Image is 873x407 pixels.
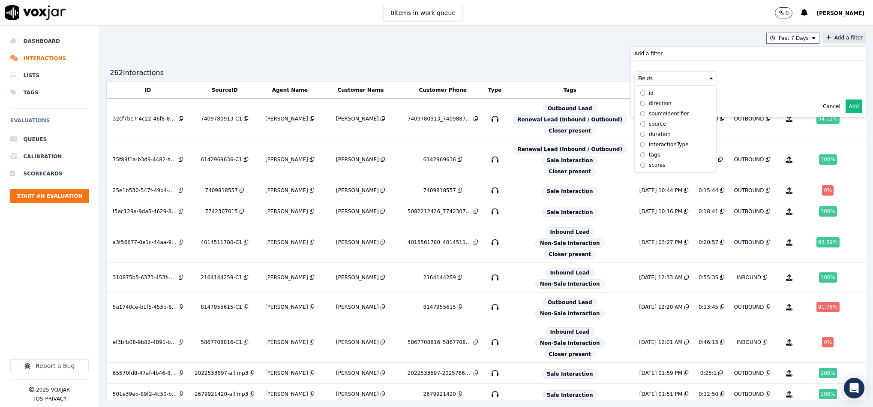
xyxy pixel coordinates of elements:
[408,339,472,346] div: 5867708816_5867708811
[816,302,840,312] div: 91.76 %
[543,298,597,307] span: Outbound Lead
[201,115,242,122] div: 7409780913-C1
[336,391,379,398] div: [PERSON_NAME]
[408,208,472,215] div: 5082212426_7742307015
[419,87,467,93] button: Customer Phone
[734,239,764,246] div: OUTBOUND
[819,206,837,217] div: 100 %
[265,239,308,246] div: [PERSON_NAME]
[535,309,605,318] span: Non-Sale Interaction
[10,50,89,67] li: Interactions
[10,131,89,148] a: Queues
[488,87,501,93] button: Type
[513,145,627,154] span: Renewal Lead (Inbound / Outbound)
[700,370,717,377] div: 0:25:1
[649,100,672,107] div: direction
[113,370,177,377] div: 65570fd8-47af-4b46-8259-aec277930617
[113,391,177,398] div: 501e39eb-89f2-4c50-b720-3f4243b5cc39
[201,156,242,163] div: 6142969636-C1
[408,370,472,377] div: 2022533697-2025766306
[775,7,801,18] button: 0
[10,115,89,131] h6: Evaluations
[10,165,89,182] a: Scorecards
[734,370,764,377] div: OUTBOUND
[265,115,308,122] div: [PERSON_NAME]
[195,370,248,377] div: 2022533697-all.mp3
[212,87,238,93] button: SourceID
[846,99,862,113] button: Add
[265,370,308,377] div: [PERSON_NAME]
[546,227,594,237] span: Inbound Lead
[737,274,761,281] div: INBOUND
[110,68,164,78] div: 262 Interaction s
[542,156,598,165] span: Sale Interaction
[649,151,660,158] div: tags
[819,154,837,165] div: 100 %
[816,237,840,247] div: 93.59 %
[10,84,89,101] li: Tags
[546,268,594,277] span: Inbound Lead
[563,87,576,93] button: Tags
[699,239,718,246] div: 0:20:57
[336,239,379,246] div: [PERSON_NAME]
[535,279,605,289] span: Non-Sale Interaction
[734,304,764,311] div: OUTBOUND
[649,141,688,148] div: interactionType
[423,156,456,163] div: 6142969636
[639,187,682,194] div: [DATE] 10:44 PM
[699,391,718,398] div: 0:12:50
[10,33,89,50] a: Dashboard
[649,90,654,96] div: id
[544,126,596,136] span: Closer present
[408,239,472,246] div: 4015561780_4014511780
[265,339,308,346] div: [PERSON_NAME]
[542,390,598,400] span: Sale Interaction
[265,208,308,215] div: [PERSON_NAME]
[535,238,605,248] span: Non-Sale Interaction
[113,339,177,346] div: ef3bfb08-9b82-4891-be53-f17ba0ffe33b
[816,114,840,124] div: 94.12 %
[10,189,89,203] button: Start an Evaluation
[544,350,596,359] span: Closer present
[513,115,627,124] span: Renewal Lead (Inbound / Outbound)
[639,274,682,281] div: [DATE] 12:33 AM
[201,339,242,346] div: 5867708816-C1
[816,10,864,16] span: [PERSON_NAME]
[10,67,89,84] a: Lists
[423,274,456,281] div: 2164144259
[699,339,718,346] div: 0:46:15
[33,395,43,402] button: TOS
[734,156,764,163] div: OUTBOUND
[10,359,89,372] button: Report a Bug
[734,391,764,398] div: OUTBOUND
[535,338,605,348] span: Non-Sale Interaction
[640,152,645,158] input: tags
[265,304,308,311] div: [PERSON_NAME]
[816,8,873,18] button: [PERSON_NAME]
[699,187,718,194] div: 0:15:44
[423,304,456,311] div: 8147955615
[819,368,837,378] div: 100 %
[544,250,596,259] span: Closer present
[408,115,472,122] div: 7409780913_7409887408
[737,339,761,346] div: INBOUND
[265,391,308,398] div: [PERSON_NAME]
[734,115,764,122] div: OUTBOUND
[337,87,384,93] button: Customer Name
[543,104,597,113] span: Outbound Lead
[113,239,177,246] div: a3f56677-0e1c-44aa-9c37-d198d99292f4
[36,386,70,393] p: 2025 Voxjar
[734,187,764,194] div: OUTBOUND
[5,5,66,20] img: voxjar logo
[265,156,308,163] div: [PERSON_NAME]
[272,87,308,93] button: Agent Name
[639,239,682,246] div: [DATE] 03:27 PM
[649,121,666,127] div: source
[336,115,379,122] div: [PERSON_NAME]
[544,167,596,176] span: Closer present
[823,33,866,43] button: Add a filterAdd a filter Fields id direction sourceIdentifier source duration interactionType tag...
[336,304,379,311] div: [PERSON_NAME]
